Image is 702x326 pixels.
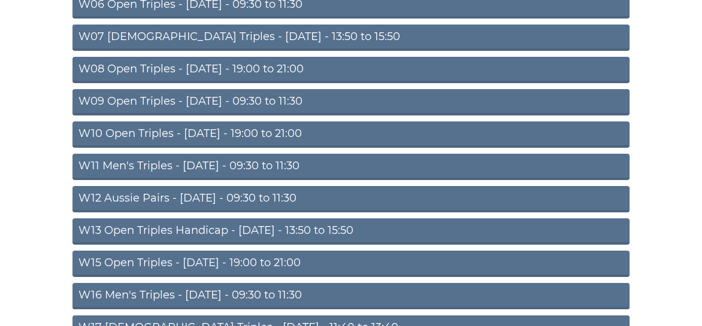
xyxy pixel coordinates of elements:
[72,218,630,245] a: W13 Open Triples Handicap - [DATE] - 13:50 to 15:50
[72,283,630,309] a: W16 Men's Triples - [DATE] - 09:30 to 11:30
[72,89,630,115] a: W09 Open Triples - [DATE] - 09:30 to 11:30
[72,25,630,51] a: W07 [DEMOGRAPHIC_DATA] Triples - [DATE] - 13:50 to 15:50
[72,186,630,212] a: W12 Aussie Pairs - [DATE] - 09:30 to 11:30
[72,121,630,148] a: W10 Open Triples - [DATE] - 19:00 to 21:00
[72,154,630,180] a: W11 Men's Triples - [DATE] - 09:30 to 11:30
[72,251,630,277] a: W15 Open Triples - [DATE] - 19:00 to 21:00
[72,57,630,83] a: W08 Open Triples - [DATE] - 19:00 to 21:00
